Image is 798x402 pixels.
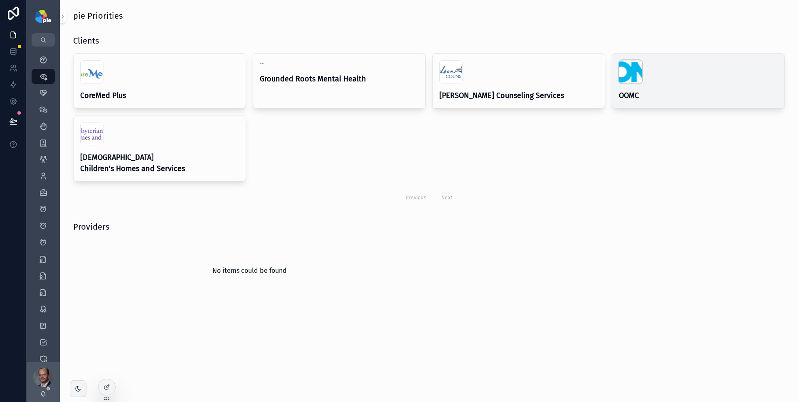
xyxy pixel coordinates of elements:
img: App logo [35,10,51,23]
h4: Grounded Roots Mental Health [260,74,419,85]
h1: Clients [73,35,99,47]
h1: Providers [73,221,109,233]
h4: CoreMed Plus [80,90,239,101]
h2: No items could be found [212,266,287,276]
div: scrollable content [27,47,60,362]
a: OOMC [612,53,785,108]
h4: OOMC [619,90,778,101]
h4: [DEMOGRAPHIC_DATA] Children's Homes and Services [80,152,239,174]
a: [PERSON_NAME] Counseling Services [432,53,605,108]
h4: [PERSON_NAME] Counseling Services [439,90,598,101]
h1: pie Priorities [73,10,123,22]
span: -- [260,60,264,67]
a: [DEMOGRAPHIC_DATA] Children's Homes and Services [73,115,246,181]
a: CoreMed Plus [73,53,246,108]
a: --Grounded Roots Mental Health [253,53,426,108]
